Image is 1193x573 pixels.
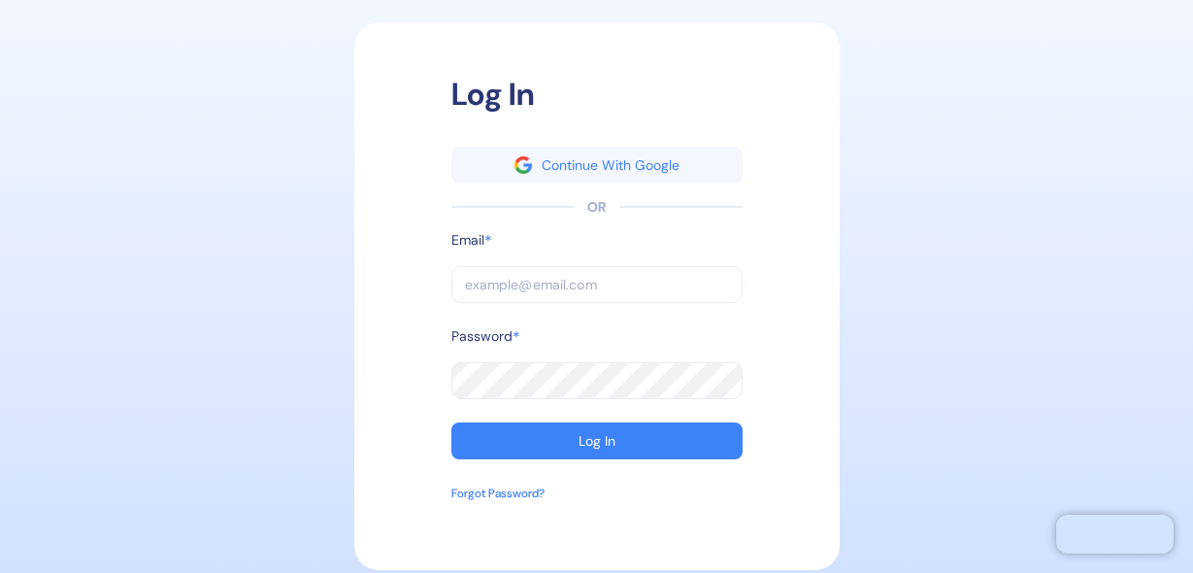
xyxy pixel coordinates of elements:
iframe: Chatra live chat [1056,515,1174,554]
div: Forgot Password? [451,485,545,502]
img: google [514,156,532,174]
button: googleContinue With Google [451,147,743,184]
label: Password [451,326,513,347]
button: Log In [451,422,743,459]
div: Continue With Google [542,158,679,172]
input: example@email.com [451,266,743,303]
div: Log In [451,71,743,118]
button: Forgot Password? [451,485,545,522]
div: Log In [579,434,615,448]
label: Email [451,230,484,251]
div: OR [587,197,606,218]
